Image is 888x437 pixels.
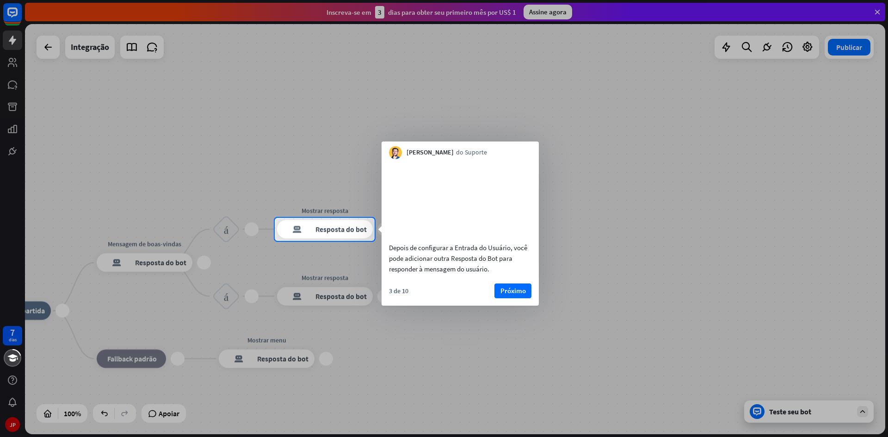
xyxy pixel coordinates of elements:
font: Resposta do bot [315,225,367,234]
button: Abra o widget de bate-papo do LiveChat [7,4,35,31]
button: Próximo [494,283,531,298]
font: resposta do bot de bloco [283,225,311,234]
font: 3 de 10 [389,287,408,295]
font: [PERSON_NAME] [407,148,454,156]
font: do Suporte [456,148,487,156]
font: Depois de configurar a Entrada do Usuário, você pode adicionar outra Resposta do Bot para respond... [389,243,527,273]
font: Próximo [500,286,526,295]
